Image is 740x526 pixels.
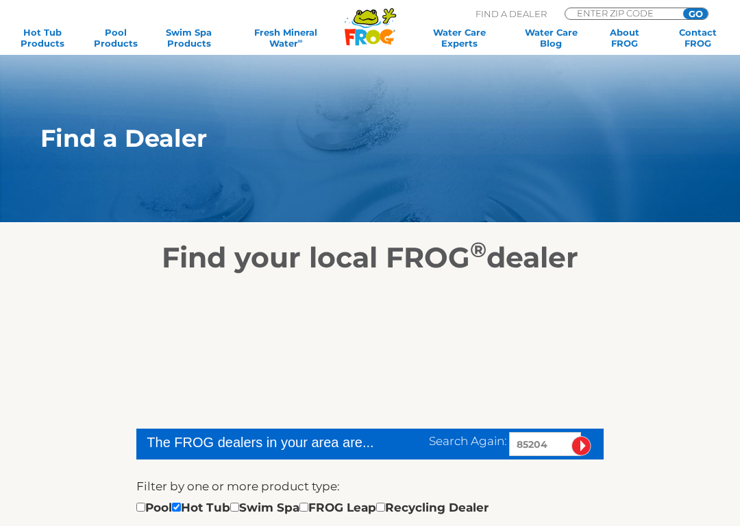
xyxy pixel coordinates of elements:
a: Water CareExperts [412,27,506,49]
a: PoolProducts [87,27,144,49]
a: AboutFROG [596,27,653,49]
sup: ® [470,237,486,263]
p: Find A Dealer [476,8,547,20]
input: GO [683,8,708,19]
div: The FROG dealers in your area are... [147,432,375,453]
input: Submit [571,436,591,456]
span: Search Again: [429,434,506,448]
h2: Find your local FROG dealer [20,240,720,274]
a: Water CareBlog [523,27,580,49]
a: ContactFROG [669,27,726,49]
h1: Find a Dealer [40,125,650,152]
input: Zip Code Form [576,8,668,18]
a: Hot TubProducts [14,27,71,49]
sup: ∞ [298,37,303,45]
a: Swim SpaProducts [160,27,217,49]
a: Fresh MineralWater∞ [234,27,338,49]
label: Filter by one or more product type: [136,477,340,495]
div: Pool Hot Tub Swim Spa FROG Leap Recycling Dealer [136,499,489,516]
